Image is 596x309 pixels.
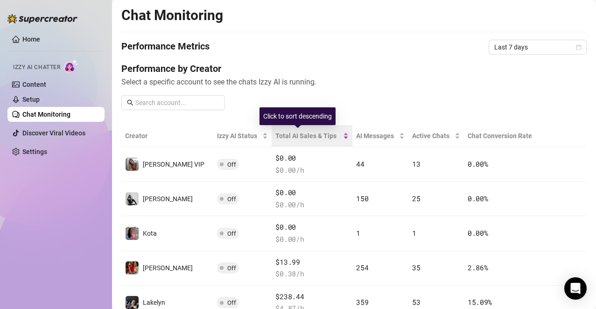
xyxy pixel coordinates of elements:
[275,222,349,233] span: $0.00
[412,159,420,169] span: 13
[143,230,157,237] span: Kota
[259,107,336,125] div: Click to sort descending
[126,192,139,205] img: Grace Hunt
[275,268,349,280] span: $ 0.38 /h
[217,131,260,141] span: Izzy AI Status
[412,297,420,307] span: 53
[126,227,139,240] img: Kota
[275,131,341,141] span: Total AI Sales & Tips
[121,76,587,88] span: Select a specific account to see the chats Izzy AI is running.
[275,153,349,164] span: $0.00
[126,261,139,274] img: Caroline
[275,187,349,198] span: $0.00
[121,40,210,55] h4: Performance Metrics
[227,299,236,306] span: Off
[412,263,420,272] span: 35
[121,7,223,24] h2: Chat Monitoring
[143,195,193,203] span: [PERSON_NAME]
[22,111,70,118] a: Chat Monitoring
[412,194,420,203] span: 25
[275,234,349,245] span: $ 0.00 /h
[22,129,85,137] a: Discover Viral Videos
[352,125,408,147] th: AI Messages
[356,159,364,169] span: 44
[22,148,47,155] a: Settings
[213,125,272,147] th: Izzy AI Status
[227,265,236,272] span: Off
[412,228,416,238] span: 1
[64,59,78,73] img: AI Chatter
[22,35,40,43] a: Home
[227,161,236,168] span: Off
[121,125,213,147] th: Creator
[143,264,193,272] span: [PERSON_NAME]
[143,299,165,306] span: Lakelyn
[275,257,349,268] span: $13.99
[356,263,368,272] span: 254
[7,14,77,23] img: logo-BBDzfeDw.svg
[126,296,139,309] img: Lakelyn
[22,81,46,88] a: Content
[356,131,397,141] span: AI Messages
[272,125,352,147] th: Total AI Sales & Tips
[468,263,488,272] span: 2.86 %
[135,98,219,108] input: Search account...
[126,158,139,171] img: Kat Hobbs VIP
[13,63,60,72] span: Izzy AI Chatter
[356,297,368,307] span: 359
[356,194,368,203] span: 150
[275,165,349,176] span: $ 0.00 /h
[412,131,453,141] span: Active Chats
[227,230,236,237] span: Off
[227,196,236,203] span: Off
[356,228,360,238] span: 1
[275,199,349,211] span: $ 0.00 /h
[564,277,587,300] div: Open Intercom Messenger
[468,194,488,203] span: 0.00 %
[127,99,133,106] span: search
[468,159,488,169] span: 0.00 %
[494,40,581,54] span: Last 7 days
[22,96,40,103] a: Setup
[121,62,587,75] h4: Performance by Creator
[143,161,204,168] span: [PERSON_NAME] VIP
[468,297,492,307] span: 15.09 %
[464,125,540,147] th: Chat Conversion Rate
[275,291,349,302] span: $238.44
[576,44,582,50] span: calendar
[468,228,488,238] span: 0.00 %
[408,125,464,147] th: Active Chats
